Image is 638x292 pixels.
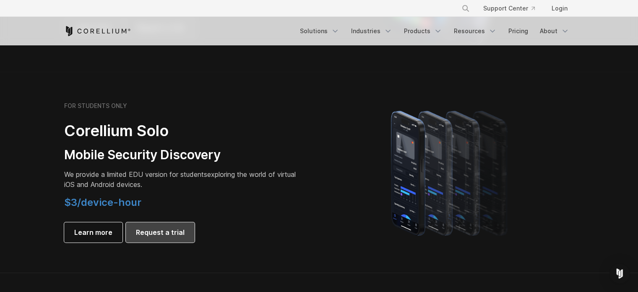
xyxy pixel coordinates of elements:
a: Products [399,24,447,39]
h2: Corellium Solo [64,121,299,140]
span: We provide a limited EDU version for students [64,170,207,179]
a: Solutions [295,24,344,39]
button: Search [458,1,473,16]
span: Learn more [74,227,112,237]
a: Corellium Home [64,26,131,36]
a: Industries [346,24,397,39]
a: Request a trial [126,222,195,242]
a: About [535,24,574,39]
a: Pricing [503,24,533,39]
h6: FOR STUDENTS ONLY [64,102,127,110]
span: Request a trial [136,227,185,237]
a: Resources [449,24,502,39]
p: exploring the world of virtual iOS and Android devices. [64,169,299,189]
h3: Mobile Security Discovery [64,147,299,163]
a: Learn more [64,222,122,242]
span: $3/device-hour [64,196,141,208]
div: Navigation Menu [451,1,574,16]
div: Open Intercom Messenger [609,263,630,284]
div: Navigation Menu [295,24,574,39]
a: Support Center [477,1,542,16]
a: Login [545,1,574,16]
img: A lineup of four iPhone models becoming more gradient and blurred [374,99,527,246]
